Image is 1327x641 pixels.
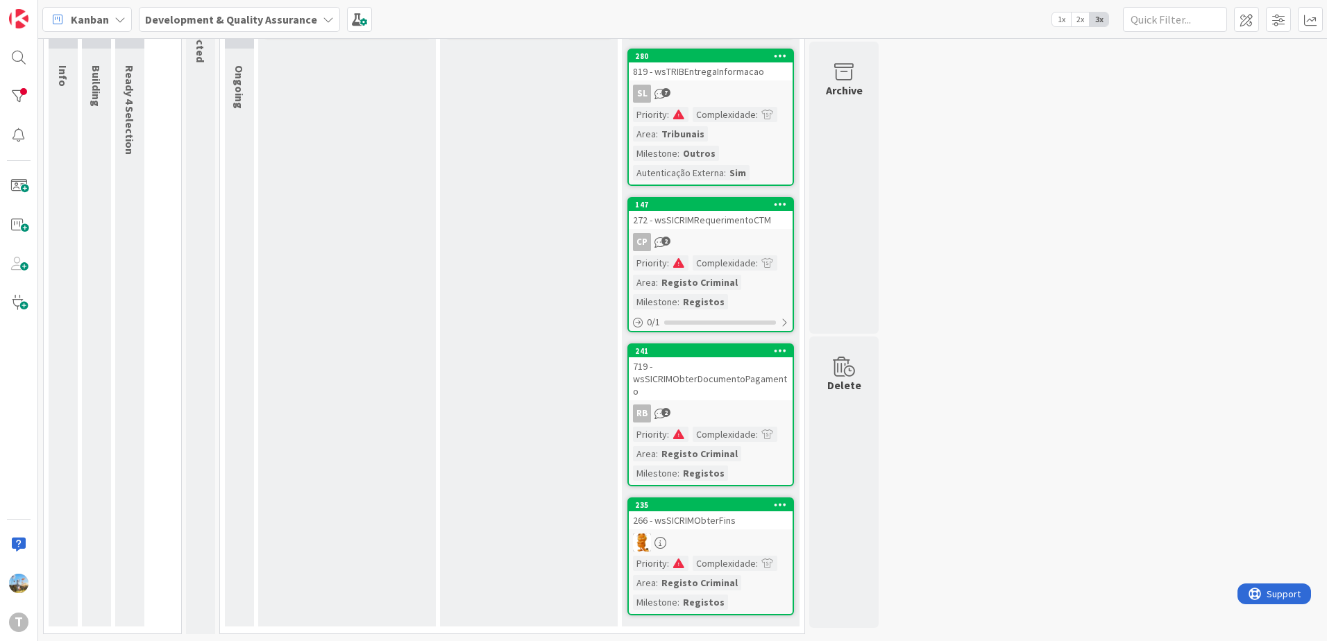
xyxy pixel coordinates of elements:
div: 272 - wsSICRIMRequerimentoCTM [629,211,793,229]
img: DG [9,574,28,593]
span: : [656,275,658,290]
div: Area [633,575,656,590]
span: Ongoing [233,65,246,109]
div: Priority [633,556,667,571]
div: Registo Criminal [658,575,741,590]
b: Development & Quality Assurance [145,12,317,26]
div: Registo Criminal [658,275,741,290]
div: Complexidade [693,556,756,571]
span: : [756,427,758,442]
span: Ready 4 Selection [123,65,137,155]
div: SL [633,85,651,103]
span: 3x [1090,12,1108,26]
span: : [667,556,669,571]
div: RB [629,404,793,422]
div: 235 [629,499,793,511]
div: Registos [679,595,728,610]
span: : [677,146,679,161]
span: : [756,556,758,571]
span: : [667,107,669,122]
div: Priority [633,255,667,271]
div: Milestone [633,146,677,161]
div: 241719 - wsSICRIMObterDocumentoPagamento [629,345,793,400]
div: Complexidade [693,255,756,271]
div: 147272 - wsSICRIMRequerimentoCTM [629,198,793,229]
span: 2 [661,408,670,417]
div: RL [629,533,793,552]
span: 1x [1052,12,1071,26]
div: Registo Criminal [658,446,741,461]
div: SL [629,85,793,103]
span: : [677,465,679,481]
span: Building [90,65,103,107]
div: T [9,613,28,632]
span: Kanban [71,11,109,28]
div: 241 [629,345,793,357]
span: 0 / 1 [647,315,660,330]
a: 147272 - wsSICRIMRequerimentoCTMCPPriority:Complexidade:Area:Registo CriminalMilestone:Registos0/1 [627,197,794,332]
span: : [756,255,758,271]
span: 2 [661,237,670,246]
span: : [667,255,669,271]
img: Visit kanbanzone.com [9,9,28,28]
div: Milestone [633,465,677,481]
div: Complexidade [693,107,756,122]
div: RB [633,404,651,422]
span: : [667,427,669,442]
div: Autenticação Externa [633,165,724,180]
div: 280819 - wsTRIBEntregaInformacao [629,50,793,80]
div: 241 [635,346,793,356]
div: Priority [633,427,667,442]
img: RL [633,533,651,552]
div: 280 [629,50,793,62]
div: Sim [726,165,750,180]
div: Milestone [633,595,677,610]
span: : [724,165,726,180]
span: : [756,107,758,122]
div: Area [633,446,656,461]
div: 280 [635,51,793,61]
div: Complexidade [693,427,756,442]
div: 235266 - wsSICRIMObterFins [629,499,793,529]
span: 2x [1071,12,1090,26]
div: Archive [826,82,863,99]
div: 266 - wsSICRIMObterFins [629,511,793,529]
div: Outros [679,146,719,161]
span: : [656,126,658,142]
a: 235266 - wsSICRIMObterFinsRLPriority:Complexidade:Area:Registo CriminalMilestone:Registos [627,497,794,615]
span: Support [29,2,63,19]
div: Tribunais [658,126,708,142]
div: Area [633,275,656,290]
span: Info [56,65,70,87]
div: Priority [633,107,667,122]
input: Quick Filter... [1123,7,1227,32]
a: 241719 - wsSICRIMObterDocumentoPagamentoRBPriority:Complexidade:Area:Registo CriminalMilestone:Re... [627,343,794,486]
div: CP [633,233,651,251]
a: 280819 - wsTRIBEntregaInformacaoSLPriority:Complexidade:Area:TribunaisMilestone:OutrosAutenticaçã... [627,49,794,186]
div: 819 - wsTRIBEntregaInformacao [629,62,793,80]
div: Registos [679,465,728,481]
span: : [677,294,679,309]
span: Selected [194,17,208,62]
div: Milestone [633,294,677,309]
span: : [656,446,658,461]
div: Area [633,126,656,142]
div: Registos [679,294,728,309]
span: 7 [661,88,670,97]
div: 235 [635,500,793,510]
div: 147 [635,200,793,210]
div: 719 - wsSICRIMObterDocumentoPagamento [629,357,793,400]
span: : [677,595,679,610]
div: 0/1 [629,314,793,331]
div: Delete [827,377,861,393]
div: CP [629,233,793,251]
span: : [656,575,658,590]
div: 147 [629,198,793,211]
